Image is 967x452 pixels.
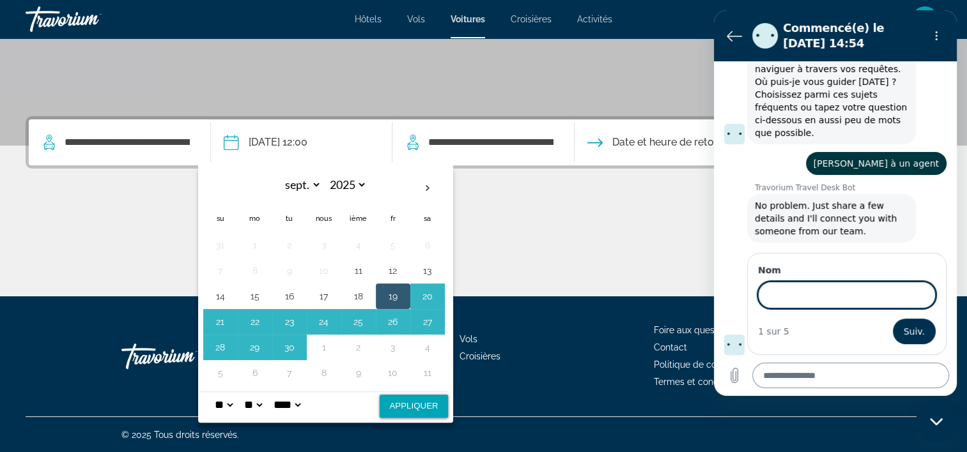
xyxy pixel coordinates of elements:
button: Jour 11 [417,364,438,382]
button: Jour 1 [245,236,265,254]
a: Activités [577,14,612,24]
button: Jour 8 [314,364,334,382]
button: Jour 15 [245,287,265,305]
a: Croisières [460,351,500,361]
button: Jour 9 [279,262,300,280]
button: Jour 2 [279,236,300,254]
button: Date de restitution [587,119,724,165]
a: Termes et conditions [654,377,741,387]
select: Sélectionnez AM/PM [271,392,303,418]
a: Hôtels [355,14,382,24]
a: Travorium [26,3,153,36]
button: Jour 8 [245,262,265,280]
button: Menu utilisateur [908,6,941,33]
a: Voitures [451,14,485,24]
button: Jour 31 [210,236,231,254]
button: Jour 29 [245,338,265,356]
button: Jour 16 [279,287,300,305]
button: Jour 21 [210,313,231,331]
a: Travorium [121,337,249,375]
button: Jour 1 [314,338,334,356]
button: Appliquer [380,395,447,418]
button: Jour 5 [210,364,231,382]
button: Jour 26 [383,313,403,331]
button: Jour 6 [417,236,438,254]
iframe: Fenêtre de messagerie [714,10,957,396]
a: Vols [460,334,477,344]
button: Jour 13 [417,262,438,280]
button: Jour 3 [314,236,334,254]
button: Jour 9 [348,364,369,382]
button: Jour 24 [314,313,334,331]
button: Jour 2 [348,338,369,356]
button: Jour 14 [210,287,231,305]
button: Jour 3 [383,338,403,356]
button: Jour 11 [348,262,369,280]
button: Date de prise en charge : 19 sept. 2025 12:00 [224,119,307,165]
button: Jour 20 [417,287,438,305]
button: Jour 10 [383,364,403,382]
a: Croisières [511,14,552,24]
a: Foire aux questions [654,325,734,335]
button: Jour 12 [383,262,403,280]
button: Jour 18 [348,287,369,305]
button: Jour 5 [383,236,403,254]
button: Prochain [410,174,445,203]
button: Jour 4 [417,338,438,356]
a: Contact [654,342,687,352]
button: Jour 17 [314,287,334,305]
a: Politique de confidentialité [654,359,765,370]
select: Sélectionnez la minute [242,392,265,418]
select: Sélectionnez l’heure [212,392,235,418]
button: Jour 23 [279,313,300,331]
div: Widget de recherche [29,119,938,165]
button: Jour 7 [279,364,300,382]
select: Sélectionner le mois [280,174,321,196]
button: Jour 25 [348,313,369,331]
button: Jour 28 [210,338,231,356]
button: Jour 22 [245,313,265,331]
button: Jour 19 [383,287,403,305]
span: © 2025 Tous droits réservés. [121,430,239,440]
select: Sélectionner l’année [325,174,367,196]
button: Jour 4 [348,236,369,254]
button: Jour 10 [314,262,334,280]
button: Jour 7 [210,262,231,280]
iframe: Bouton de lancement de la fenêtre de messagerie, conversation en cours [916,401,957,442]
button: Jour 6 [245,364,265,382]
button: Jour 30 [279,338,300,356]
button: Jour 27 [417,313,438,331]
a: Vols [407,14,425,24]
